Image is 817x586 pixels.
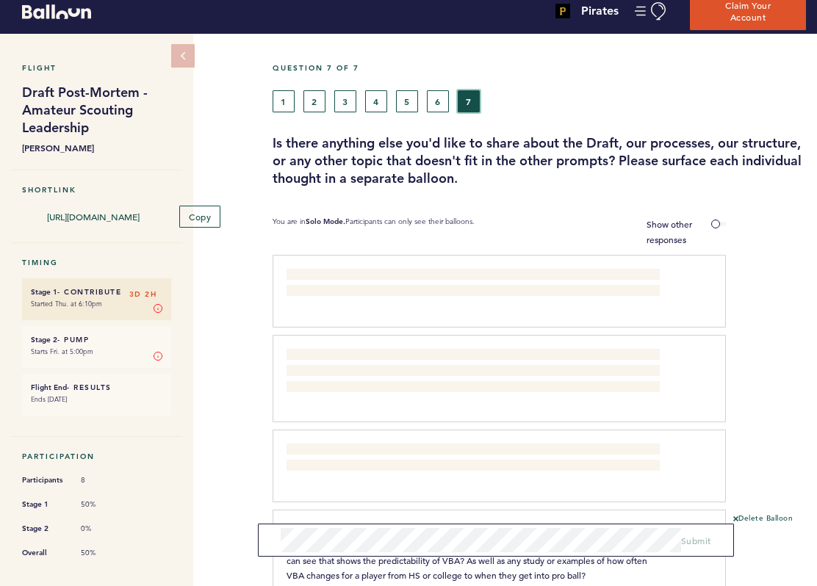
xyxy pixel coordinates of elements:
[81,475,125,485] span: 8
[681,533,711,548] button: Submit
[22,258,171,267] h5: Timing
[365,90,387,112] button: 4
[287,270,635,297] span: There are way too many people in the draft room leading up to the draft. Way too many people list...
[733,513,793,525] button: Delete Balloon
[396,90,418,112] button: 5
[31,383,162,392] h6: - Results
[635,2,668,21] button: Manage Account
[287,350,649,391] span: A testament to our Sr Leadership, I believe we are as collaborative and inclusive a group as exis...
[11,3,91,18] a: Balloon
[31,383,67,392] small: Flight End
[22,521,66,536] span: Stage 2
[81,524,125,534] span: 0%
[303,90,325,112] button: 2
[22,4,91,19] svg: Balloon
[22,497,66,512] span: Stage 1
[22,63,171,73] h5: Flight
[458,90,480,112] button: 7
[81,548,125,558] span: 50%
[581,2,619,20] h4: Pirates
[189,211,211,223] span: Copy
[31,394,67,404] time: Ends [DATE]
[306,217,345,226] b: Solo Mode.
[31,299,102,308] time: Started Thu. at 6:10pm
[334,90,356,112] button: 3
[31,287,57,297] small: Stage 1
[31,335,162,344] h6: - Pump
[273,90,295,112] button: 1
[31,287,162,297] h6: - Contribute
[427,90,449,112] button: 6
[22,84,171,137] h1: Draft Post-Mortem - Amateur Scouting Leadership
[31,347,93,356] time: Starts Fri. at 5:00pm
[287,445,657,471] span: Draft room, especially in the back, felt like an hang out session for people for two weeks. Not s...
[81,499,125,510] span: 50%
[647,218,692,245] span: Show other responses
[273,134,806,187] h3: Is there anything else you'd like to share about the Draft, our processes, our structure, or any ...
[22,140,171,155] b: [PERSON_NAME]
[129,287,157,302] span: 3D 2H
[22,185,171,195] h5: Shortlink
[22,473,66,488] span: Participants
[681,535,711,546] span: Submit
[179,206,220,228] button: Copy
[31,335,57,344] small: Stage 2
[273,63,806,73] h5: Question 7 of 7
[273,217,475,247] p: You are in Participants can only see their balloons.
[22,546,66,560] span: Overall
[22,452,171,461] h5: Participation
